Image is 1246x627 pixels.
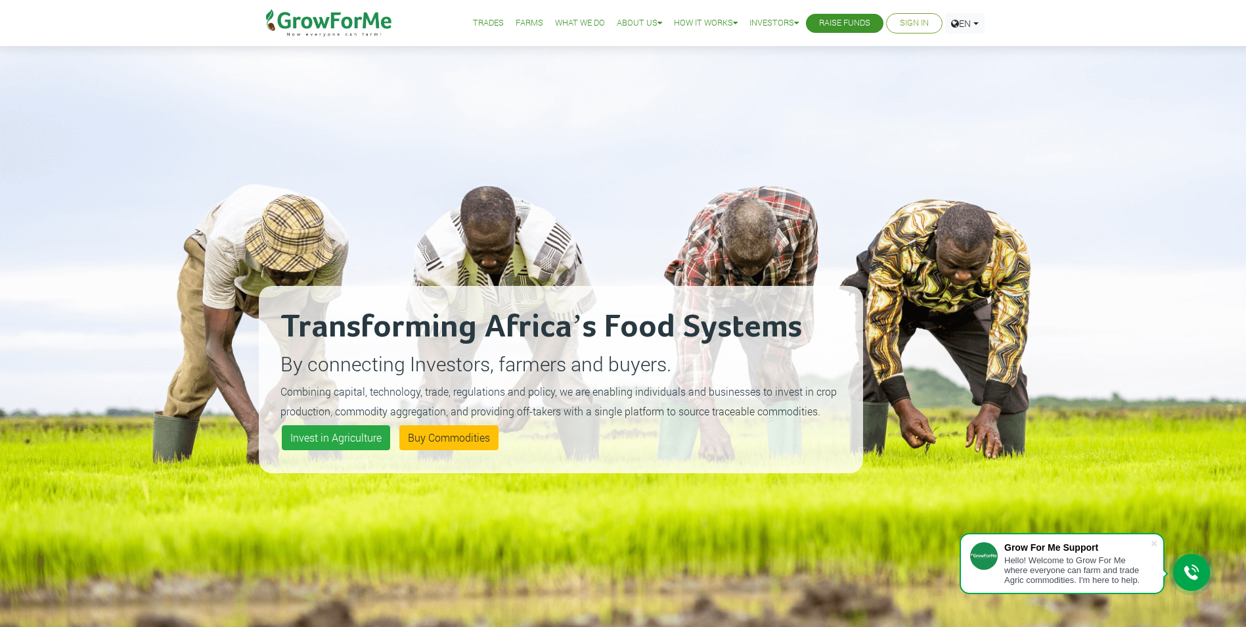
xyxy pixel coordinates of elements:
[516,16,543,30] a: Farms
[1004,555,1150,585] div: Hello! Welcome to Grow For Me where everyone can farm and trade Agric commodities. I'm here to help.
[819,16,870,30] a: Raise Funds
[945,13,985,34] a: EN
[282,425,390,450] a: Invest in Agriculture
[280,349,841,379] p: By connecting Investors, farmers and buyers.
[473,16,504,30] a: Trades
[280,384,837,418] small: Combining capital, technology, trade, regulations and policy, we are enabling individuals and bus...
[617,16,662,30] a: About Us
[674,16,738,30] a: How it Works
[280,308,841,347] h2: Transforming Africa’s Food Systems
[555,16,605,30] a: What We Do
[399,425,499,450] a: Buy Commodities
[1004,542,1150,553] div: Grow For Me Support
[900,16,929,30] a: Sign In
[749,16,799,30] a: Investors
